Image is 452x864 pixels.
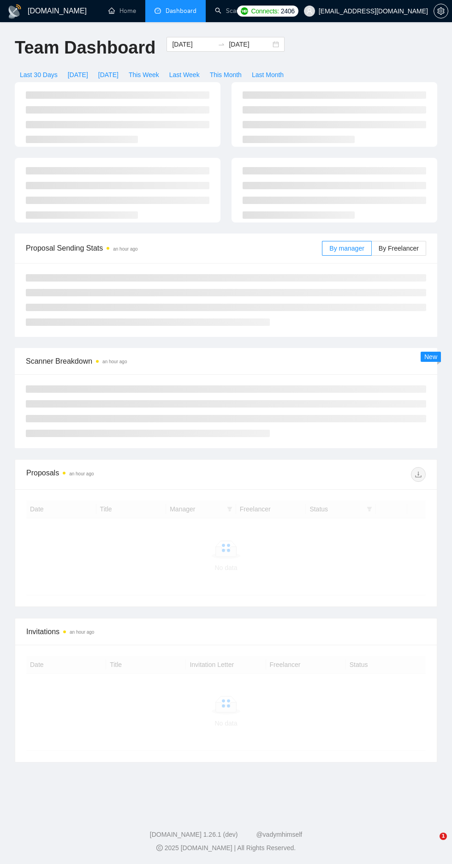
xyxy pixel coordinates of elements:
[113,246,137,252] time: an hour ago
[129,70,159,80] span: This Week
[329,245,364,252] span: By manager
[251,6,279,16] span: Connects:
[164,67,205,82] button: Last Week
[69,471,94,476] time: an hour ago
[247,67,289,82] button: Last Month
[156,845,163,851] span: copyright
[124,67,164,82] button: This Week
[256,831,302,838] a: @vadymhimself
[218,41,225,48] span: swap-right
[205,67,247,82] button: This Month
[434,4,448,18] button: setting
[229,39,271,49] input: End date
[68,70,88,80] span: [DATE]
[26,355,426,367] span: Scanner Breakdown
[150,831,238,838] a: [DOMAIN_NAME] 1.26.1 (dev)
[169,70,200,80] span: Last Week
[166,7,196,15] span: Dashboard
[252,70,284,80] span: Last Month
[15,37,155,59] h1: Team Dashboard
[210,70,242,80] span: This Month
[421,833,443,855] iframe: Intercom live chat
[155,7,161,14] span: dashboard
[218,41,225,48] span: to
[440,833,447,840] span: 1
[98,70,119,80] span: [DATE]
[424,353,437,360] span: New
[63,67,93,82] button: [DATE]
[26,626,426,637] span: Invitations
[26,467,226,482] div: Proposals
[281,6,295,16] span: 2406
[215,7,249,15] a: searchScanner
[7,4,22,19] img: logo
[108,7,136,15] a: homeHome
[172,39,214,49] input: Start date
[306,8,313,14] span: user
[93,67,124,82] button: [DATE]
[379,245,419,252] span: By Freelancer
[26,242,322,254] span: Proposal Sending Stats
[20,70,58,80] span: Last 30 Days
[434,7,448,15] span: setting
[7,843,445,853] div: 2025 [DOMAIN_NAME] | All Rights Reserved.
[102,359,127,364] time: an hour ago
[434,7,448,15] a: setting
[15,67,63,82] button: Last 30 Days
[70,630,94,635] time: an hour ago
